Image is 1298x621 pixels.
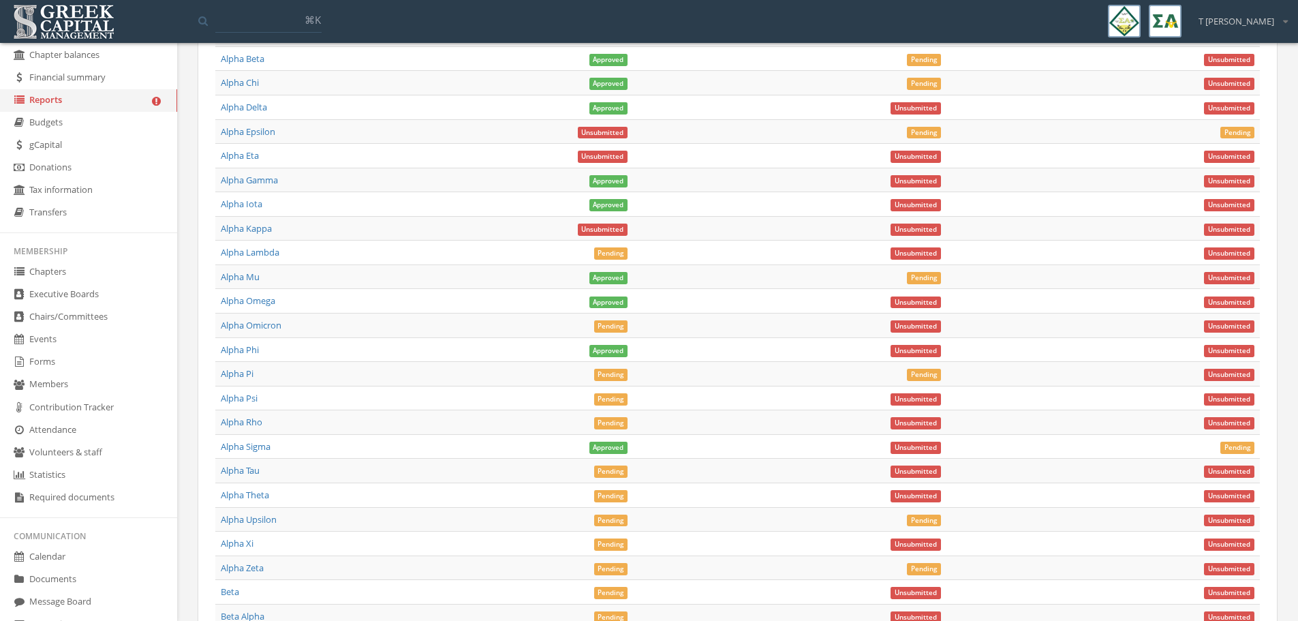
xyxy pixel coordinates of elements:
span: Unsubmitted [891,199,941,211]
a: Alpha Delta [221,101,267,113]
a: Alpha Theta [221,489,269,501]
a: Approved [589,101,628,113]
a: Alpha Gamma [221,174,278,186]
a: Alpha Lambda [221,246,279,258]
span: Unsubmitted [1204,539,1254,551]
a: Alpha Upsilon [221,513,277,526]
a: Unsubmitted [1204,464,1254,476]
span: Unsubmitted [891,151,941,163]
span: Approved [589,102,628,115]
a: Unsubmitted [891,319,941,331]
a: Unsubmitted [891,149,941,162]
a: Unsubmitted [1204,416,1254,428]
span: Unsubmitted [1204,345,1254,357]
a: Approved [589,76,628,89]
a: Unsubmitted [1204,149,1254,162]
span: Unsubmitted [891,539,941,551]
a: Approved [589,198,628,210]
a: Unsubmitted [891,344,941,356]
a: Alpha Omega [221,294,275,307]
a: Unsubmitted [891,246,941,258]
span: Unsubmitted [891,490,941,502]
span: Pending [907,127,941,139]
span: Unsubmitted [1204,78,1254,90]
span: Unsubmitted [891,587,941,599]
span: Unsubmitted [891,175,941,187]
a: Pending [594,392,628,404]
a: Alpha Iota [221,198,262,210]
a: Approved [589,440,628,453]
a: Pending [907,562,941,574]
a: Approved [589,294,628,307]
span: T [PERSON_NAME] [1199,15,1274,28]
a: Pending [907,52,941,65]
a: Pending [594,586,628,598]
span: Unsubmitted [1204,393,1254,406]
a: Unsubmitted [891,174,941,186]
a: Unsubmitted [1204,537,1254,549]
a: Unsubmitted [1204,392,1254,404]
a: Beta [221,586,239,598]
span: Unsubmitted [578,127,628,139]
span: Unsubmitted [891,345,941,357]
span: Approved [589,272,628,284]
a: Alpha Pi [221,367,253,380]
span: Unsubmitted [1204,199,1254,211]
a: Pending [594,562,628,574]
span: Pending [907,563,941,575]
a: Pending [594,416,628,428]
span: Unsubmitted [1204,102,1254,115]
span: Approved [589,442,628,454]
a: Alpha Phi [221,344,259,356]
span: Pending [594,417,628,429]
span: Approved [589,175,628,187]
a: Unsubmitted [1204,319,1254,331]
span: Unsubmitted [891,102,941,115]
a: Alpha Mu [221,271,260,283]
a: Alpha Sigma [221,440,271,453]
a: Unsubmitted [891,101,941,113]
a: Approved [589,271,628,283]
span: Unsubmitted [891,417,941,429]
a: Pending [1220,125,1254,138]
span: Unsubmitted [891,224,941,236]
span: Unsubmitted [1204,54,1254,66]
a: Pending [907,125,941,138]
span: Unsubmitted [1204,297,1254,309]
span: Unsubmitted [1204,563,1254,575]
a: Unsubmitted [891,464,941,476]
span: Unsubmitted [1204,490,1254,502]
span: Unsubmitted [1204,587,1254,599]
a: Unsubmitted [1204,586,1254,598]
span: Unsubmitted [891,393,941,406]
a: Unsubmitted [891,294,941,307]
span: Unsubmitted [578,224,628,236]
a: Alpha Rho [221,416,262,428]
a: Pending [1220,440,1254,453]
a: Unsubmitted [891,440,941,453]
span: Pending [907,272,941,284]
a: Pending [907,513,941,526]
span: Unsubmitted [1204,247,1254,260]
span: Pending [907,54,941,66]
span: Unsubmitted [1204,272,1254,284]
span: Unsubmitted [1204,320,1254,333]
a: Unsubmitted [891,537,941,549]
span: Pending [907,515,941,527]
span: Unsubmitted [1204,224,1254,236]
a: Alpha Kappa [221,222,272,234]
a: Unsubmitted [891,489,941,501]
a: Unsubmitted [578,222,628,234]
a: Unsubmitted [1204,76,1254,89]
a: Unsubmitted [1204,489,1254,501]
span: Pending [907,369,941,381]
span: Pending [594,247,628,260]
a: Unsubmitted [578,125,628,138]
span: ⌘K [305,13,321,27]
span: Unsubmitted [891,247,941,260]
a: Pending [594,319,628,331]
span: Unsubmitted [891,442,941,454]
a: Unsubmitted [891,392,941,404]
a: Unsubmitted [578,149,628,162]
span: Pending [594,369,628,381]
